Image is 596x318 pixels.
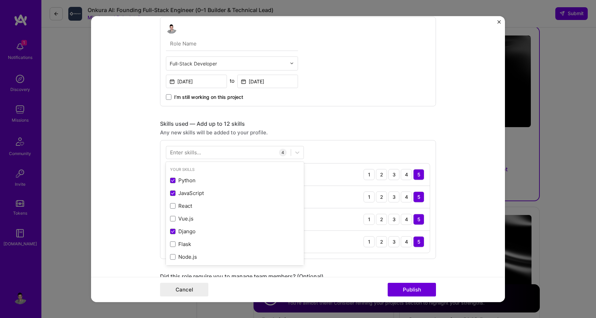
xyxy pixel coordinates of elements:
span: I’m still working on this project [174,93,243,100]
div: Any new skills will be added to your profile. [160,129,436,136]
div: 2 [376,169,387,180]
div: 4 [401,236,412,247]
div: 5 [413,236,424,247]
div: Node.js [170,253,300,260]
div: 2 [376,214,387,225]
input: Date [237,74,298,88]
div: 1 [364,236,375,247]
div: Flask [170,240,300,248]
input: Role Name [166,36,298,51]
img: drop icon [290,61,294,65]
div: 1 [364,191,375,202]
div: 3 [388,236,399,247]
div: JavaScript [170,189,300,197]
div: 2 [376,236,387,247]
div: 4 [401,169,412,180]
div: Did this role require you to manage team members? (Optional) [160,273,436,280]
button: Close [497,20,501,27]
div: Your Skills [166,166,304,173]
div: 4 [401,191,412,202]
div: Django [170,228,300,235]
div: 3 [388,169,399,180]
div: 1 [364,169,375,180]
div: React [170,202,300,209]
div: Vue.js [170,215,300,222]
div: 1 [364,214,375,225]
div: to [230,77,235,84]
div: 4 [401,214,412,225]
div: 3 [388,191,399,202]
div: Skills used — Add up to 12 skills [160,120,436,127]
input: Date [166,74,227,88]
button: Cancel [160,283,208,297]
div: 5 [413,214,424,225]
div: 5 [413,191,424,202]
div: 3 [388,214,399,225]
button: Publish [388,283,436,297]
div: Python [170,177,300,184]
div: 5 [413,169,424,180]
div: 4 [279,148,287,156]
div: Enter skills... [170,149,201,156]
div: 2 [376,191,387,202]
